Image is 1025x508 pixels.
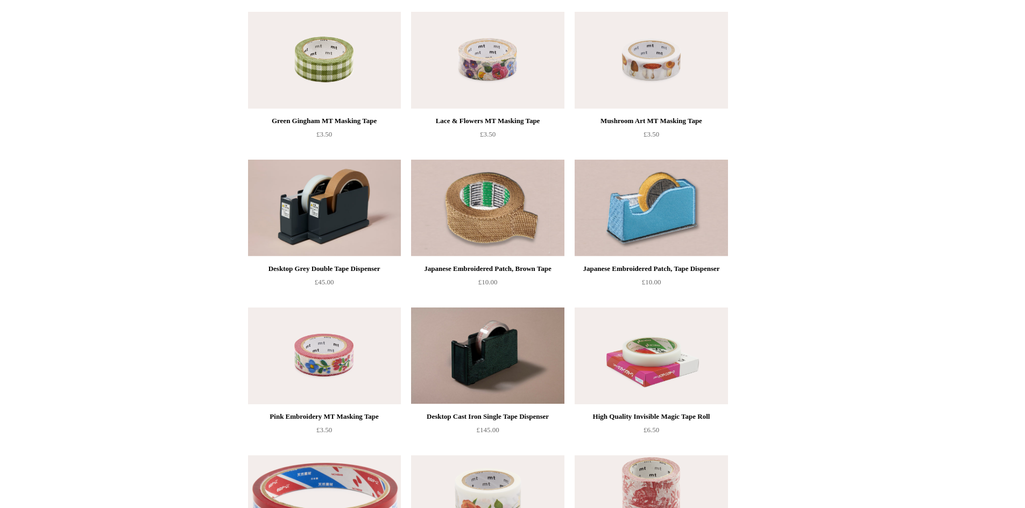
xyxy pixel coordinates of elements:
a: Mushroom Art MT Masking Tape Mushroom Art MT Masking Tape [575,12,727,109]
a: Green Gingham MT Masking Tape £3.50 [248,115,401,159]
span: £3.50 [480,130,496,138]
a: Desktop Cast Iron Single Tape Dispenser Desktop Cast Iron Single Tape Dispenser [411,307,564,404]
img: Mushroom Art MT Masking Tape [575,12,727,109]
a: Japanese Embroidered Patch, Brown Tape £10.00 [411,262,564,306]
span: £6.50 [644,426,659,434]
span: £45.00 [315,278,334,286]
img: Desktop Grey Double Tape Dispenser [248,160,401,256]
span: £10.00 [642,278,661,286]
a: Pink Embroidery MT Masking Tape Pink Embroidery MT Masking Tape [248,307,401,404]
div: Green Gingham MT Masking Tape [251,115,398,127]
a: Mushroom Art MT Masking Tape £3.50 [575,115,727,159]
img: Green Gingham MT Masking Tape [248,12,401,109]
div: Desktop Grey Double Tape Dispenser [251,262,398,275]
span: £3.50 [316,130,332,138]
a: Japanese Embroidered Patch, Brown Tape Japanese Embroidered Patch, Brown Tape [411,160,564,256]
span: £145.00 [476,426,499,434]
a: Lace & Flowers MT Masking Tape £3.50 [411,115,564,159]
img: Pink Embroidery MT Masking Tape [248,307,401,404]
div: Pink Embroidery MT Masking Tape [251,410,398,423]
a: Desktop Grey Double Tape Dispenser £45.00 [248,262,401,306]
a: Lace & Flowers MT Masking Tape Lace & Flowers MT Masking Tape [411,12,564,109]
a: Japanese Embroidered Patch, Tape Dispenser Japanese Embroidered Patch, Tape Dispenser [575,160,727,256]
span: £10.00 [478,278,498,286]
a: High Quality Invisible Magic Tape Roll £6.50 [575,410,727,454]
span: £3.50 [644,130,659,138]
div: Lace & Flowers MT Masking Tape [414,115,561,127]
div: Mushroom Art MT Masking Tape [577,115,725,127]
div: Japanese Embroidered Patch, Tape Dispenser [577,262,725,275]
a: Green Gingham MT Masking Tape Green Gingham MT Masking Tape [248,12,401,109]
span: £3.50 [316,426,332,434]
a: Desktop Cast Iron Single Tape Dispenser £145.00 [411,410,564,454]
a: Pink Embroidery MT Masking Tape £3.50 [248,410,401,454]
a: Desktop Grey Double Tape Dispenser Desktop Grey Double Tape Dispenser [248,160,401,256]
img: Lace & Flowers MT Masking Tape [411,12,564,109]
div: Japanese Embroidered Patch, Brown Tape [414,262,561,275]
div: High Quality Invisible Magic Tape Roll [577,410,725,423]
div: Desktop Cast Iron Single Tape Dispenser [414,410,561,423]
img: Japanese Embroidered Patch, Brown Tape [411,160,564,256]
a: Japanese Embroidered Patch, Tape Dispenser £10.00 [575,262,727,306]
a: High Quality Invisible Magic Tape Roll High Quality Invisible Magic Tape Roll [575,307,727,404]
img: Japanese Embroidered Patch, Tape Dispenser [575,160,727,256]
img: High Quality Invisible Magic Tape Roll [575,307,727,404]
img: Desktop Cast Iron Single Tape Dispenser [411,307,564,404]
